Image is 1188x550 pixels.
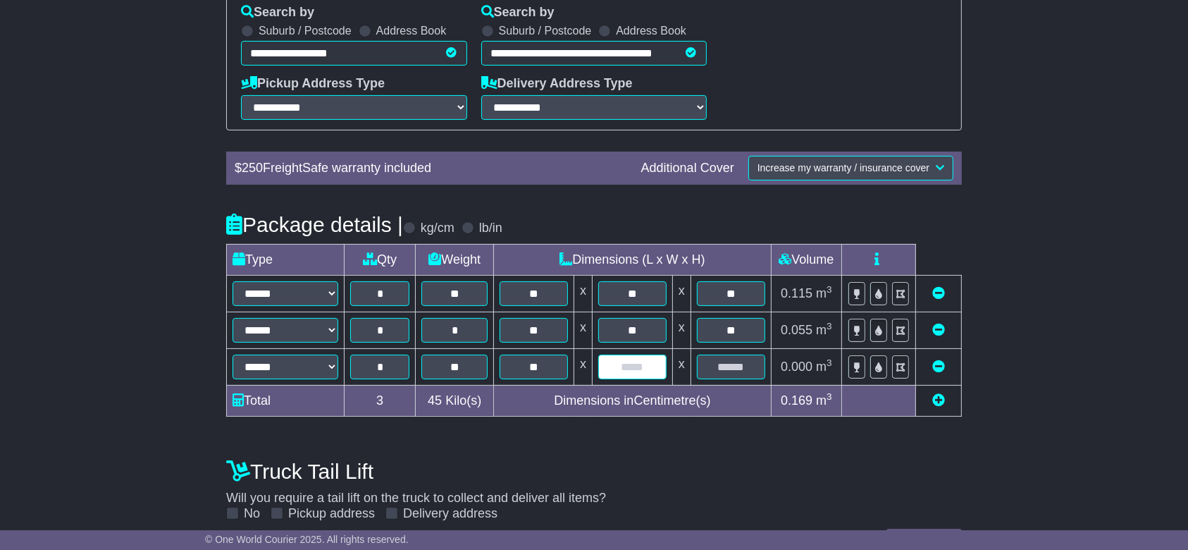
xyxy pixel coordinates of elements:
[827,357,832,368] sup: 3
[494,244,772,275] td: Dimensions (L x W x H)
[219,453,969,522] div: Will you require a tail lift on the truck to collect and deliver all items?
[816,360,832,374] span: m
[228,161,634,176] div: $ FreightSafe warranty included
[416,244,494,275] td: Weight
[241,76,385,92] label: Pickup Address Type
[932,323,945,337] a: Remove this item
[672,275,691,312] td: x
[616,24,686,37] label: Address Book
[816,286,832,300] span: m
[781,286,812,300] span: 0.115
[757,162,929,173] span: Increase my warranty / insurance cover
[416,385,494,416] td: Kilo(s)
[494,385,772,416] td: Dimensions in Centimetre(s)
[781,393,812,408] span: 0.169
[421,221,454,236] label: kg/cm
[499,24,592,37] label: Suburb / Postcode
[781,360,812,374] span: 0.000
[481,76,633,92] label: Delivery Address Type
[827,391,832,402] sup: 3
[244,506,260,522] label: No
[672,312,691,348] td: x
[403,506,497,522] label: Delivery address
[634,161,741,176] div: Additional Cover
[574,275,593,312] td: x
[827,284,832,295] sup: 3
[479,221,502,236] label: lb/in
[574,312,593,348] td: x
[227,385,345,416] td: Total
[816,323,832,337] span: m
[781,323,812,337] span: 0.055
[672,348,691,385] td: x
[226,460,962,483] h4: Truck Tail Lift
[816,393,832,408] span: m
[376,24,447,37] label: Address Book
[242,161,263,175] span: 250
[932,393,945,408] a: Add new item
[748,156,953,181] button: Increase my warranty / insurance cover
[428,393,442,408] span: 45
[345,244,416,275] td: Qty
[241,5,314,20] label: Search by
[227,244,345,275] td: Type
[226,213,403,236] h4: Package details |
[259,24,352,37] label: Suburb / Postcode
[574,348,593,385] td: x
[932,286,945,300] a: Remove this item
[827,321,832,331] sup: 3
[932,360,945,374] a: Remove this item
[205,534,409,545] span: © One World Courier 2025. All rights reserved.
[771,244,841,275] td: Volume
[481,5,555,20] label: Search by
[345,385,416,416] td: 3
[288,506,375,522] label: Pickup address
